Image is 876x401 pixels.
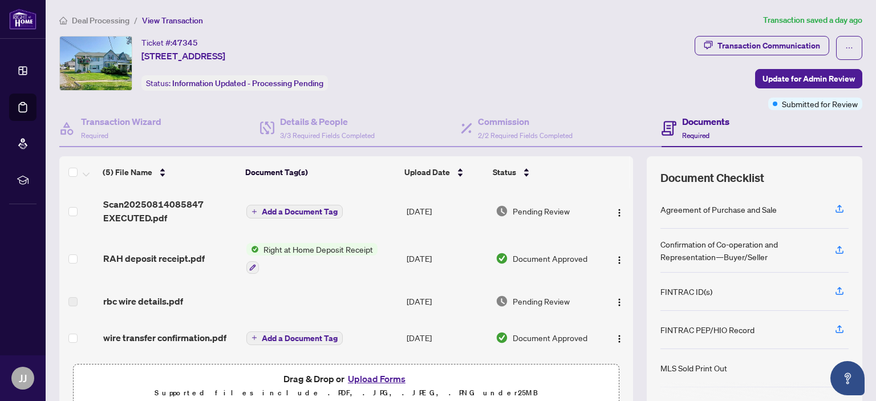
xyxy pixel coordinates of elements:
span: Status [493,166,516,179]
span: wire transfer confirmation.pdf [103,331,226,345]
img: Logo [615,256,624,265]
td: [DATE] [402,234,490,283]
img: Document Status [496,205,508,217]
img: Logo [615,334,624,343]
div: Agreement of Purchase and Sale [660,203,777,216]
span: rbc wire details.pdf [103,294,183,308]
img: Document Status [496,252,508,265]
div: FINTRAC PEP/HIO Record [660,323,755,336]
img: Logo [615,208,624,217]
button: Logo [610,249,628,268]
td: [DATE] [402,188,490,234]
span: Document Approved [513,252,587,265]
button: Status IconRight at Home Deposit Receipt [246,243,378,274]
button: Logo [610,329,628,347]
h4: Documents [682,115,729,128]
span: ellipsis [845,44,853,52]
th: (5) File Name [98,156,241,188]
h4: Transaction Wizard [81,115,161,128]
span: Required [682,131,709,140]
span: Add a Document Tag [262,334,338,342]
span: plus [252,335,257,341]
img: logo [9,9,36,30]
th: Status [488,156,598,188]
span: Pending Review [513,205,570,217]
button: Logo [610,292,628,310]
span: 3/3 Required Fields Completed [280,131,375,140]
img: Status Icon [246,243,259,256]
td: [DATE] [402,283,490,319]
p: Supported files include .PDF, .JPG, .JPEG, .PNG under 25 MB [80,386,612,400]
img: Document Status [496,295,508,307]
span: plus [252,209,257,214]
img: IMG-E12260915_1.jpg [60,37,132,90]
button: Update for Admin Review [755,69,862,88]
button: Add a Document Tag [246,330,343,345]
span: RAH deposit receipt.pdf [103,252,205,265]
span: Drag & Drop or [283,371,409,386]
img: Logo [615,298,624,307]
span: (5) File Name [103,166,152,179]
div: Status: [141,75,328,91]
h4: Commission [478,115,573,128]
span: Document Approved [513,331,587,344]
article: Transaction saved a day ago [763,14,862,27]
span: home [59,17,67,25]
h4: Details & People [280,115,375,128]
img: Document Status [496,331,508,344]
div: FINTRAC ID(s) [660,285,712,298]
button: Logo [610,202,628,220]
span: Required [81,131,108,140]
span: Right at Home Deposit Receipt [259,243,378,256]
span: Information Updated - Processing Pending [172,78,323,88]
span: Add a Document Tag [262,208,338,216]
span: Pending Review [513,295,570,307]
span: 2/2 Required Fields Completed [478,131,573,140]
span: Scan20250814085847 EXECUTED.pdf [103,197,237,225]
span: [STREET_ADDRESS] [141,49,225,63]
span: Deal Processing [72,15,129,26]
span: 47345 [172,38,198,48]
th: Upload Date [400,156,488,188]
div: Ticket #: [141,36,198,49]
span: Upload Date [404,166,450,179]
span: Update for Admin Review [763,70,855,88]
button: Add a Document Tag [246,204,343,219]
span: JJ [19,370,27,386]
li: / [134,14,137,27]
span: View Transaction [142,15,203,26]
button: Upload Forms [344,371,409,386]
span: Submitted for Review [782,98,858,110]
th: Document Tag(s) [241,156,400,188]
div: Transaction Communication [717,37,820,55]
td: [DATE] [402,319,490,356]
div: Confirmation of Co-operation and Representation—Buyer/Seller [660,238,821,263]
button: Add a Document Tag [246,331,343,345]
div: MLS Sold Print Out [660,362,727,374]
td: [DATE] [402,356,490,392]
button: Open asap [830,361,865,395]
button: Transaction Communication [695,36,829,55]
button: Add a Document Tag [246,205,343,218]
span: Document Checklist [660,170,764,186]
